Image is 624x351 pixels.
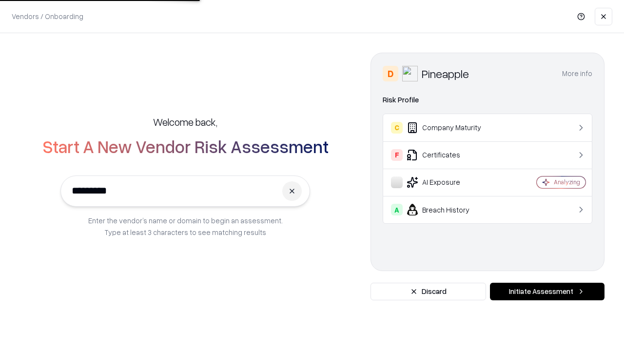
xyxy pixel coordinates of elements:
div: A [391,204,403,215]
button: Initiate Assessment [490,283,604,300]
div: Analyzing [554,178,580,186]
h2: Start A New Vendor Risk Assessment [42,136,329,156]
div: D [383,66,398,81]
div: Certificates [391,149,507,161]
div: AI Exposure [391,176,507,188]
div: Risk Profile [383,94,592,106]
div: Pineapple [422,66,469,81]
div: Breach History [391,204,507,215]
div: Company Maturity [391,122,507,134]
button: More info [562,65,592,82]
img: Pineapple [402,66,418,81]
h5: Welcome back, [153,115,217,129]
p: Vendors / Onboarding [12,11,83,21]
div: F [391,149,403,161]
div: C [391,122,403,134]
p: Enter the vendor’s name or domain to begin an assessment. Type at least 3 characters to see match... [88,214,283,238]
button: Discard [370,283,486,300]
